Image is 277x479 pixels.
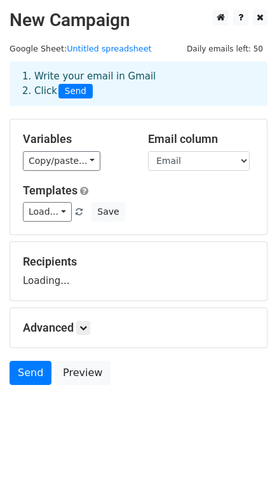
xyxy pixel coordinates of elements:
[23,202,72,222] a: Load...
[182,44,267,53] a: Daily emails left: 50
[67,44,151,53] a: Untitled spreadsheet
[148,132,254,146] h5: Email column
[23,151,100,171] a: Copy/paste...
[55,361,111,385] a: Preview
[23,184,78,197] a: Templates
[23,255,254,288] div: Loading...
[13,69,264,98] div: 1. Write your email in Gmail 2. Click
[10,361,51,385] a: Send
[10,44,152,53] small: Google Sheet:
[10,10,267,31] h2: New Campaign
[58,84,93,99] span: Send
[23,132,129,146] h5: Variables
[23,321,254,335] h5: Advanced
[23,255,254,269] h5: Recipients
[182,42,267,56] span: Daily emails left: 50
[91,202,125,222] button: Save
